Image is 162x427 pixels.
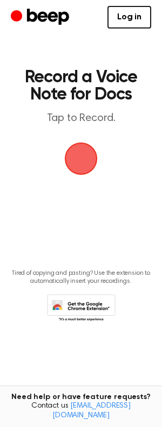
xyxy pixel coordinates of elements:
[11,7,72,28] a: Beep
[52,402,131,419] a: [EMAIL_ADDRESS][DOMAIN_NAME]
[19,112,143,125] p: Tap to Record.
[6,402,156,421] span: Contact us
[107,6,151,29] a: Log in
[19,69,143,103] h1: Record a Voice Note for Docs
[65,143,97,175] img: Beep Logo
[9,269,153,286] p: Tired of copying and pasting? Use the extension to automatically insert your recordings.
